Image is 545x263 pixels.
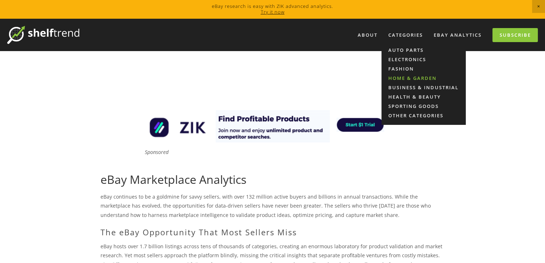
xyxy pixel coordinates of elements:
[492,28,538,42] a: Subscribe
[381,101,466,111] a: Sporting Goods
[381,83,466,92] a: Business & Industrial
[429,29,486,41] a: eBay Analytics
[100,173,445,186] h1: eBay Marketplace Analytics
[381,73,466,83] a: Home & Garden
[261,9,285,15] a: Try it now
[7,26,79,44] img: ShelfTrend
[145,149,169,155] em: Sponsored
[100,192,445,219] p: eBay continues to be a goldmine for savvy sellers, with over 132 million active buyers and billio...
[381,111,466,120] a: Other Categories
[353,29,382,41] a: About
[381,64,466,73] a: Fashion
[100,227,445,237] h2: The eBay Opportunity That Most Sellers Miss
[384,29,428,41] div: Categories
[381,92,466,101] a: Health & Beauty
[381,45,466,55] a: Auto Parts
[381,55,466,64] a: Electronics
